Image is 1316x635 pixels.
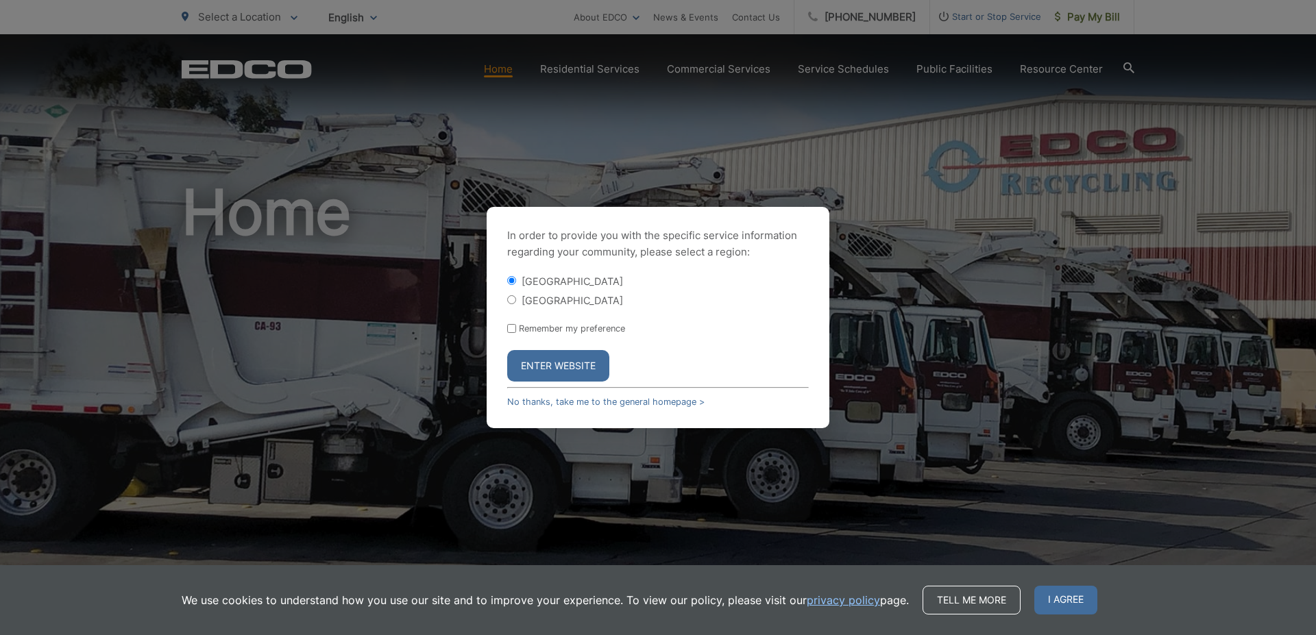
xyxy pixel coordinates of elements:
label: Remember my preference [519,323,625,334]
button: Enter Website [507,350,609,382]
a: Tell me more [923,586,1021,614]
span: I agree [1034,586,1097,614]
p: In order to provide you with the specific service information regarding your community, please se... [507,227,809,260]
a: privacy policy [807,592,880,608]
label: [GEOGRAPHIC_DATA] [522,295,623,306]
a: No thanks, take me to the general homepage > [507,397,705,407]
label: [GEOGRAPHIC_DATA] [522,275,623,287]
p: We use cookies to understand how you use our site and to improve your experience. To view our pol... [182,592,909,608]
